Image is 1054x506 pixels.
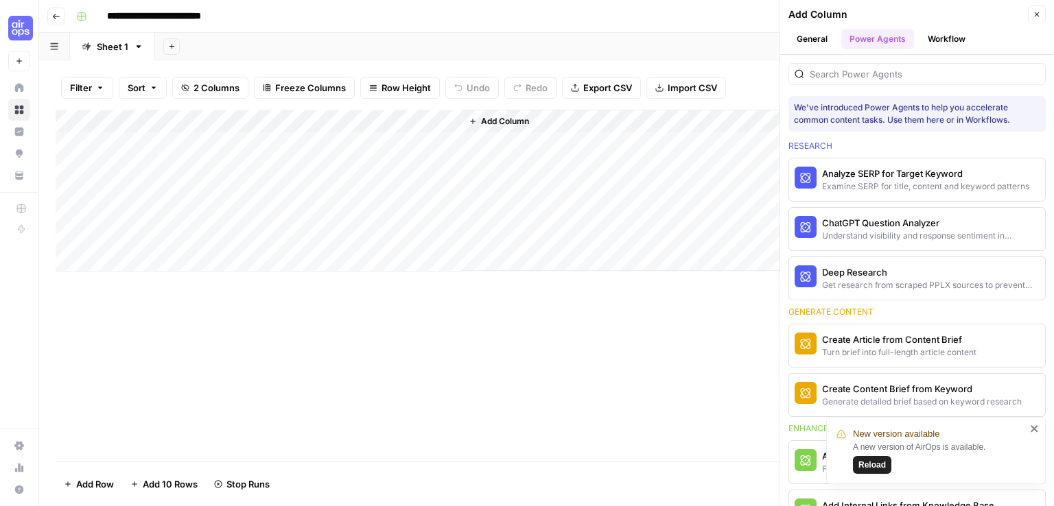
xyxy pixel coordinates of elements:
[8,143,30,165] a: Opportunities
[467,81,490,95] span: Undo
[463,112,535,130] button: Add Column
[853,441,1026,474] div: A new version of AirOps is available.
[789,208,1045,250] button: ChatGPT Question AnalyzerUnderstand visibility and response sentiment in ChatGPT
[8,479,30,501] button: Help + Support
[8,121,30,143] a: Insights
[206,473,278,495] button: Stop Runs
[788,29,836,49] button: General
[788,140,1046,152] div: Research
[822,167,1029,180] div: Analyze SERP for Target Keyword
[445,77,499,99] button: Undo
[143,477,198,491] span: Add 10 Rows
[76,477,114,491] span: Add Row
[788,306,1046,318] div: Generate content
[822,346,976,359] div: Turn brief into full-length article content
[853,427,939,441] span: New version available
[8,16,33,40] img: Cohort 5 Logo
[858,459,886,471] span: Reload
[789,257,1045,300] button: Deep ResearchGet research from scraped PPLX sources to prevent source hallucination
[789,158,1045,201] button: Analyze SERP for Target KeywordExamine SERP for title, content and keyword patterns
[1030,423,1040,434] button: close
[70,33,155,60] a: Sheet 1
[822,265,1040,279] div: Deep Research
[920,29,974,49] button: Workflow
[794,101,1040,126] div: We've introduced Power Agents to help you accelerate common content tasks. Use them here or in Wo...
[194,81,239,95] span: 2 Columns
[8,11,30,45] button: Workspace: Cohort 5
[254,77,355,99] button: Freeze Columns
[822,382,1022,396] div: Create Content Brief from Keyword
[822,396,1022,408] div: Generate detailed brief based on keyword research
[822,333,976,346] div: Create Article from Content Brief
[789,324,1045,367] button: Create Article from Content BriefTurn brief into full-length article content
[822,279,1040,291] div: Get research from scraped PPLX sources to prevent source hallucination
[822,449,1014,463] div: Add External Links to Article
[810,67,1040,81] input: Search Power Agents
[275,81,346,95] span: Freeze Columns
[97,40,128,53] div: Sheet 1
[8,457,30,479] a: Usage
[8,99,30,121] a: Browse
[382,81,431,95] span: Row Height
[822,216,1040,230] div: ChatGPT Question Analyzer
[8,165,30,186] a: Your Data
[789,374,1045,416] button: Create Content Brief from KeywordGenerate detailed brief based on keyword research
[226,477,270,491] span: Stop Runs
[8,77,30,99] a: Home
[360,77,440,99] button: Row Height
[119,77,167,99] button: Sort
[504,77,557,99] button: Redo
[481,115,529,128] span: Add Column
[70,81,92,95] span: Filter
[128,81,145,95] span: Sort
[788,422,1046,435] div: Enhance content
[822,463,1014,475] div: Find and insert external links using deep research
[841,29,914,49] button: Power Agents
[789,441,1045,483] button: Add External Links to ArticleFind and insert external links using deep research
[172,77,248,99] button: 2 Columns
[822,180,1029,193] div: Examine SERP for title, content and keyword patterns
[822,230,1040,242] div: Understand visibility and response sentiment in ChatGPT
[61,77,113,99] button: Filter
[526,81,548,95] span: Redo
[668,81,717,95] span: Import CSV
[646,77,726,99] button: Import CSV
[583,81,632,95] span: Export CSV
[8,435,30,457] a: Settings
[853,456,891,474] button: Reload
[122,473,206,495] button: Add 10 Rows
[56,473,122,495] button: Add Row
[562,77,641,99] button: Export CSV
